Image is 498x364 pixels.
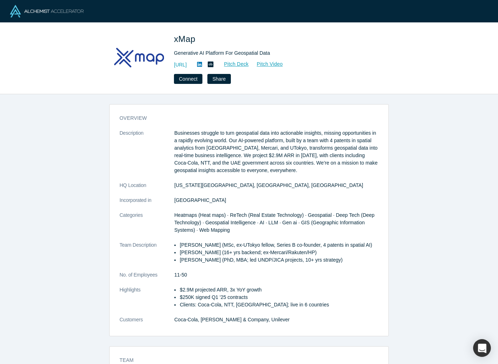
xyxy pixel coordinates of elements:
[174,271,378,279] dd: 11-50
[180,286,378,294] p: $2.9M projected ARR, 3x YoY growth
[120,316,174,331] dt: Customers
[114,33,164,82] img: xMap's Logo
[120,182,174,197] dt: HQ Location
[120,212,174,241] dt: Categories
[174,212,375,233] span: Heatmaps (Heat maps) · ReTech (Real Estate Technology) · Geospatial · Deep Tech (Deep Technology)...
[174,61,187,69] a: [URL]
[120,271,174,286] dt: No. of Employees
[120,197,174,212] dt: Incorporated in
[120,241,174,271] dt: Team Description
[120,129,174,182] dt: Description
[120,357,369,364] h3: Team
[207,74,231,84] button: Share
[180,301,378,309] p: Clients: Coca-Cola, NTT, [GEOGRAPHIC_DATA]; live in 6 countries
[120,286,174,316] dt: Highlights
[174,182,378,189] dd: [US_STATE][GEOGRAPHIC_DATA], [GEOGRAPHIC_DATA], [GEOGRAPHIC_DATA]
[249,60,283,68] a: Pitch Video
[180,256,378,264] p: [PERSON_NAME] (PhD, MBA; led UNDP/JICA projects, 10+ yrs strategy)
[180,249,378,256] p: [PERSON_NAME] (16+ yrs backend; ex-Mercari/Rakuten/HP)
[216,60,249,68] a: Pitch Deck
[174,74,202,84] button: Connect
[180,241,378,249] p: [PERSON_NAME] (MSc, ex-UTokyo fellow, Series B co-founder, 4 patents in spatial AI)
[10,5,84,17] img: Alchemist Logo
[174,197,378,204] dd: [GEOGRAPHIC_DATA]
[174,49,373,57] div: Generative AI Platform For Geospatial Data
[180,294,378,301] p: $250K signed Q1 '25 contracts
[120,114,369,122] h3: overview
[174,34,198,44] span: xMap
[174,316,378,323] dd: Coca-Cola, [PERSON_NAME] & Company, Unilever
[174,129,378,174] p: Businesses struggle to turn geospatial data into actionable insights, missing opportunities in a ...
